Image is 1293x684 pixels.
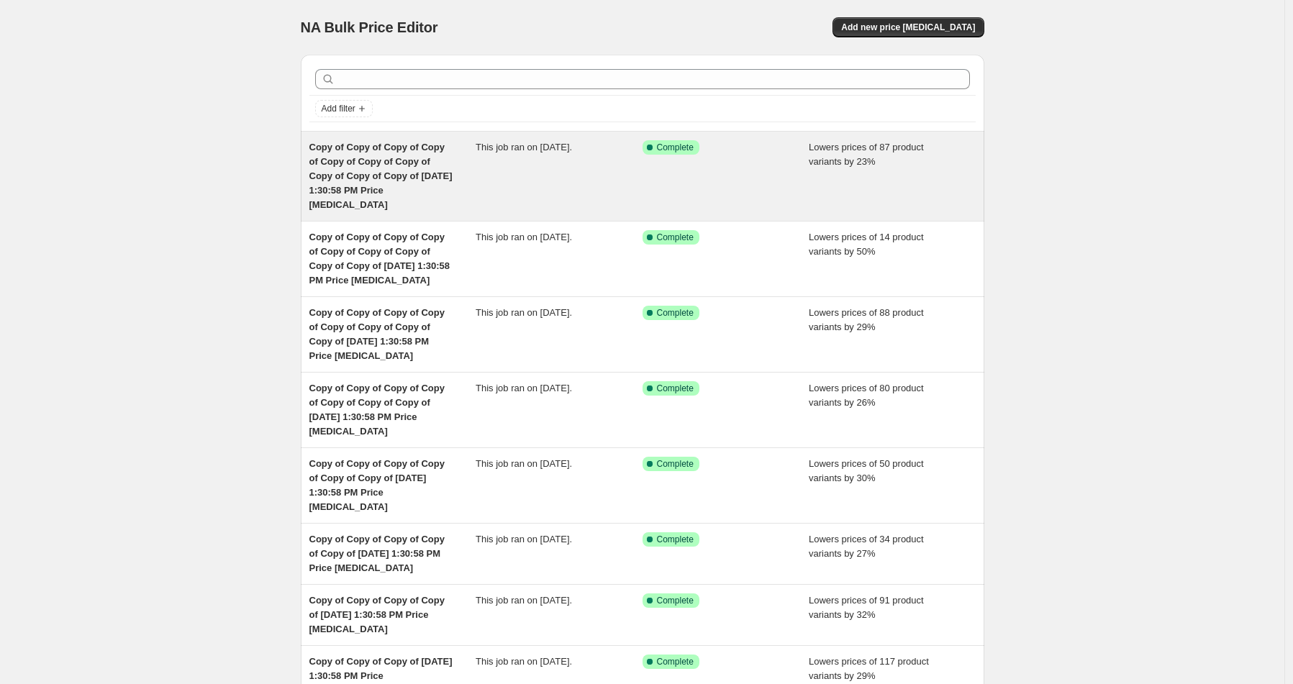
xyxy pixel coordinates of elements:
[657,534,694,545] span: Complete
[809,656,929,681] span: Lowers prices of 117 product variants by 29%
[657,142,694,153] span: Complete
[657,458,694,470] span: Complete
[657,383,694,394] span: Complete
[309,232,450,286] span: Copy of Copy of Copy of Copy of Copy of Copy of Copy of Copy of Copy of [DATE] 1:30:58 PM Price [...
[809,534,924,559] span: Lowers prices of 34 product variants by 27%
[309,383,445,437] span: Copy of Copy of Copy of Copy of Copy of Copy of Copy of [DATE] 1:30:58 PM Price [MEDICAL_DATA]
[809,383,924,408] span: Lowers prices of 80 product variants by 26%
[309,142,453,210] span: Copy of Copy of Copy of Copy of Copy of Copy of Copy of Copy of Copy of Copy of [DATE] 1:30:58 PM...
[809,307,924,332] span: Lowers prices of 88 product variants by 29%
[476,232,572,242] span: This job ran on [DATE].
[309,595,445,634] span: Copy of Copy of Copy of Copy of [DATE] 1:30:58 PM Price [MEDICAL_DATA]
[832,17,984,37] button: Add new price [MEDICAL_DATA]
[841,22,975,33] span: Add new price [MEDICAL_DATA]
[476,307,572,318] span: This job ran on [DATE].
[476,383,572,393] span: This job ran on [DATE].
[315,100,373,117] button: Add filter
[809,595,924,620] span: Lowers prices of 91 product variants by 32%
[322,103,355,114] span: Add filter
[657,656,694,667] span: Complete
[309,458,445,512] span: Copy of Copy of Copy of Copy of Copy of Copy of [DATE] 1:30:58 PM Price [MEDICAL_DATA]
[657,307,694,319] span: Complete
[809,458,924,483] span: Lowers prices of 50 product variants by 30%
[476,656,572,667] span: This job ran on [DATE].
[476,595,572,606] span: This job ran on [DATE].
[476,458,572,469] span: This job ran on [DATE].
[657,232,694,243] span: Complete
[809,142,924,167] span: Lowers prices of 87 product variants by 23%
[476,534,572,544] span: This job ran on [DATE].
[301,19,438,35] span: NA Bulk Price Editor
[809,232,924,257] span: Lowers prices of 14 product variants by 50%
[476,142,572,152] span: This job ran on [DATE].
[657,595,694,606] span: Complete
[309,534,445,573] span: Copy of Copy of Copy of Copy of Copy of [DATE] 1:30:58 PM Price [MEDICAL_DATA]
[309,307,445,361] span: Copy of Copy of Copy of Copy of Copy of Copy of Copy of Copy of [DATE] 1:30:58 PM Price [MEDICAL_...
